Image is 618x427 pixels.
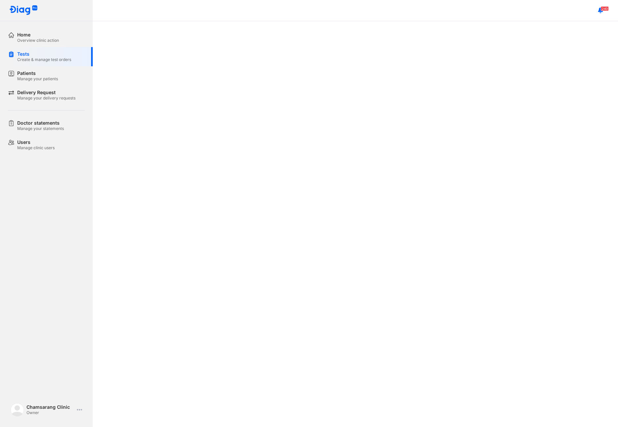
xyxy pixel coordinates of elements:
[17,95,76,101] div: Manage your delivery requests
[17,139,55,145] div: Users
[17,126,64,131] div: Manage your statements
[26,410,74,415] div: Owner
[9,5,38,16] img: logo
[17,145,55,151] div: Manage clinic users
[17,70,58,76] div: Patients
[17,51,71,57] div: Tests
[26,404,74,410] div: Chamsarang Clinic
[17,32,59,38] div: Home
[601,6,609,11] span: 240
[17,76,58,82] div: Manage your patients
[17,57,71,62] div: Create & manage test orders
[17,90,76,95] div: Delivery Request
[11,403,24,416] img: logo
[17,120,64,126] div: Doctor statements
[17,38,59,43] div: Overview clinic action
